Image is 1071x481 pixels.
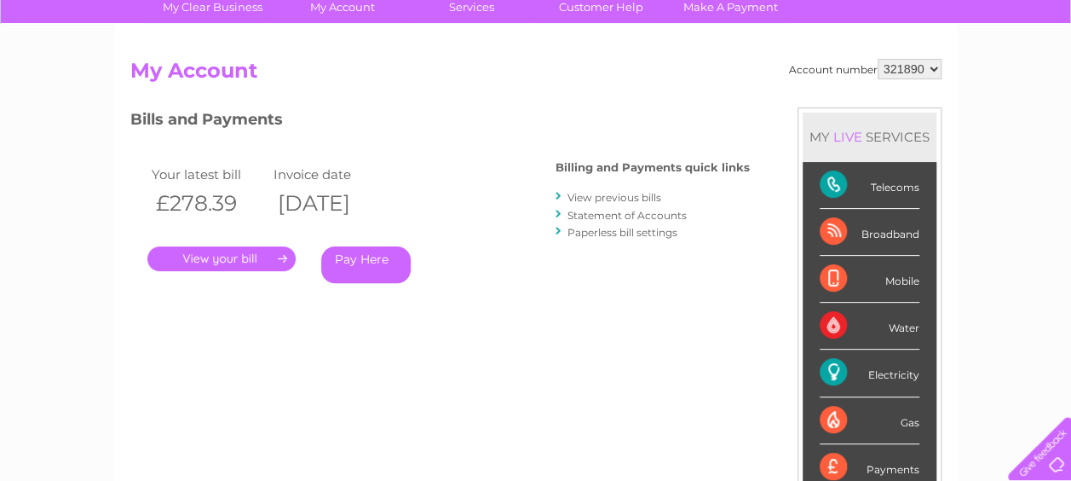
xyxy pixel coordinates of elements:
[814,72,851,85] a: Energy
[861,72,913,85] a: Telecoms
[958,72,999,85] a: Contact
[134,9,939,83] div: Clear Business is a trading name of Verastar Limited (registered in [GEOGRAPHIC_DATA] No. 3667643...
[771,72,803,85] a: Water
[567,226,677,239] a: Paperless bill settings
[820,209,919,256] div: Broadband
[130,59,941,91] h2: My Account
[130,107,750,137] h3: Bills and Payments
[750,9,867,30] a: 0333 014 3131
[820,350,919,397] div: Electricity
[147,246,296,271] a: .
[269,163,392,186] td: Invoice date
[1015,72,1055,85] a: Log out
[820,397,919,444] div: Gas
[923,72,947,85] a: Blog
[567,191,661,204] a: View previous bills
[820,303,919,350] div: Water
[37,44,124,96] img: logo.png
[820,162,919,209] div: Telecoms
[556,161,750,174] h4: Billing and Payments quick links
[830,129,866,145] div: LIVE
[789,59,941,79] div: Account number
[820,256,919,303] div: Mobile
[269,186,392,221] th: [DATE]
[803,113,936,161] div: MY SERVICES
[567,209,687,222] a: Statement of Accounts
[147,186,270,221] th: £278.39
[321,246,411,283] a: Pay Here
[147,163,270,186] td: Your latest bill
